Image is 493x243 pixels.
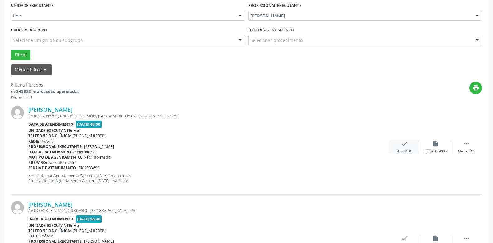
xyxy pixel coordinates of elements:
[250,13,470,19] span: [PERSON_NAME]
[28,128,72,133] b: Unidade executante:
[28,155,82,160] b: Motivo de agendamento:
[28,165,77,170] b: Senha de atendimento:
[28,122,75,127] b: Data de atendimento:
[28,228,71,233] b: Telefone da clínica:
[28,160,47,165] b: Preparo:
[28,223,72,228] b: Unidade executante:
[424,149,447,154] div: Exportar (PDF)
[16,88,80,94] strong: 343988 marcações agendadas
[11,106,24,119] img: img
[11,25,47,35] label: Grupo/Subgrupo
[40,233,53,239] span: Própria
[73,128,80,133] span: Hse
[28,113,389,119] div: [PERSON_NAME], ENGENHO DO MEIO, [GEOGRAPHIC_DATA] - [GEOGRAPHIC_DATA]
[432,235,439,242] i: insert_drive_file
[11,201,24,214] img: img
[40,139,53,144] span: Própria
[11,1,53,11] label: UNIDADE EXECUTANTE
[250,37,303,43] span: Selecionar procedimento
[463,140,470,147] i: 
[248,25,294,35] label: Item de agendamento
[72,228,106,233] span: [PHONE_NUMBER]
[248,1,301,11] label: PROFISSIONAL EXECUTANTE
[49,160,75,165] span: Não informado
[28,216,75,222] b: Data de atendimento:
[401,235,408,242] i: check
[469,82,482,94] button: print
[396,149,412,154] div: Resolvido
[84,144,114,149] span: [PERSON_NAME]
[472,84,479,91] i: print
[13,37,83,43] span: Selecione um grupo ou subgrupo
[401,140,408,147] i: check
[28,233,39,239] b: Rede:
[42,66,49,73] i: keyboard_arrow_up
[84,155,110,160] span: Não informado
[28,173,389,183] p: Solicitado por Agendamento Web em [DATE] - há um mês Atualizado por Agendamento Web em [DATE] - h...
[463,235,470,242] i: 
[11,50,30,60] button: Filtrar
[11,88,80,95] div: de
[79,165,100,170] span: M02909693
[28,133,71,138] b: Telefone da clínica:
[76,215,102,223] span: [DATE] 08:00
[77,149,95,155] span: Nefrologia
[28,149,76,155] b: Item de agendamento:
[13,13,232,19] span: Hse
[28,208,389,213] div: AV DO FORTE N 1491, CORDEIRO, [GEOGRAPHIC_DATA] - PE
[76,121,102,128] span: [DATE] 08:00
[458,149,475,154] div: Mais ações
[28,106,72,113] a: [PERSON_NAME]
[11,95,80,100] div: Página 1 de 1
[72,133,106,138] span: [PHONE_NUMBER]
[11,64,52,75] button: Menos filtroskeyboard_arrow_up
[432,140,439,147] i: insert_drive_file
[28,139,39,144] b: Rede:
[28,201,72,208] a: [PERSON_NAME]
[73,223,80,228] span: Hse
[11,82,80,88] div: 8 itens filtrados
[28,144,83,149] b: Profissional executante:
